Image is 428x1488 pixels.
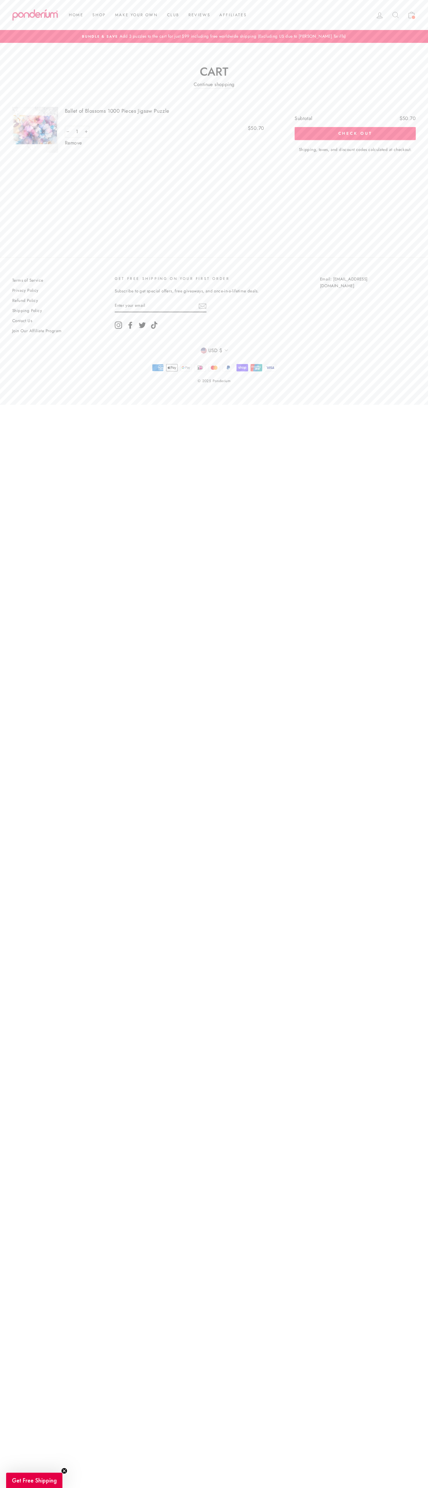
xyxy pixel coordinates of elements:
[197,346,231,355] button: USD $
[88,9,110,21] a: Shop
[295,116,312,121] div: Subtotal
[12,107,58,153] img: Ballet of Blossoms 1000 Pieces Jigsaw Puzzle
[6,1473,62,1488] div: Get Free ShippingClose teaser
[61,1468,67,1474] button: Close teaser
[61,9,251,21] ul: Primary
[199,302,207,310] button: Subscribe
[295,127,416,140] button: Check out
[12,286,39,295] a: Privacy Policy
[295,146,416,153] small: Shipping, taxes, and discount codes calculated at checkout.
[82,34,118,39] span: Bundle & Save
[65,126,71,137] button: Reduce item quantity by one
[184,9,215,21] a: Reviews
[12,66,416,77] h1: Cart
[12,276,43,285] a: Terms of Service
[215,9,251,21] a: Affiliates
[65,107,264,115] a: Ballet of Blossoms 1000 Pieces Jigsaw Puzzle
[12,326,61,336] a: Join Our Affiliate Program
[162,9,184,21] a: Club
[64,9,88,21] a: Home
[110,9,162,21] a: Make Your Own
[118,33,346,39] span: Add 3 puzzles to the cart for just $99 including free worldwide shipping (Excluding US due to [PE...
[248,126,264,131] span: $50.70
[83,126,89,137] button: Increase item quantity by one
[65,141,82,145] a: Remove
[320,276,397,289] p: Email: [EMAIL_ADDRESS][DOMAIN_NAME]
[400,116,416,121] div: $50.70
[14,33,414,40] a: Bundle & SaveAdd 3 puzzles to the cart for just $99 including free worldwide shipping (Excluding ...
[115,299,207,313] input: Enter your email
[115,288,295,295] p: Subscribe to get special offers, free giveaways, and once-in-a-lifetime deals.
[194,81,235,89] a: Continue shopping
[12,316,32,325] a: Contact Us
[12,1476,57,1484] span: Get Free Shipping
[12,9,58,21] img: Ponderium
[12,296,38,305] a: Refund Policy
[115,276,295,282] p: GET FREE SHIPPING ON YOUR FIRST ORDER
[208,347,222,355] span: USD $
[12,306,42,315] a: Shipping Policy
[12,374,416,386] p: © 2025 Ponderium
